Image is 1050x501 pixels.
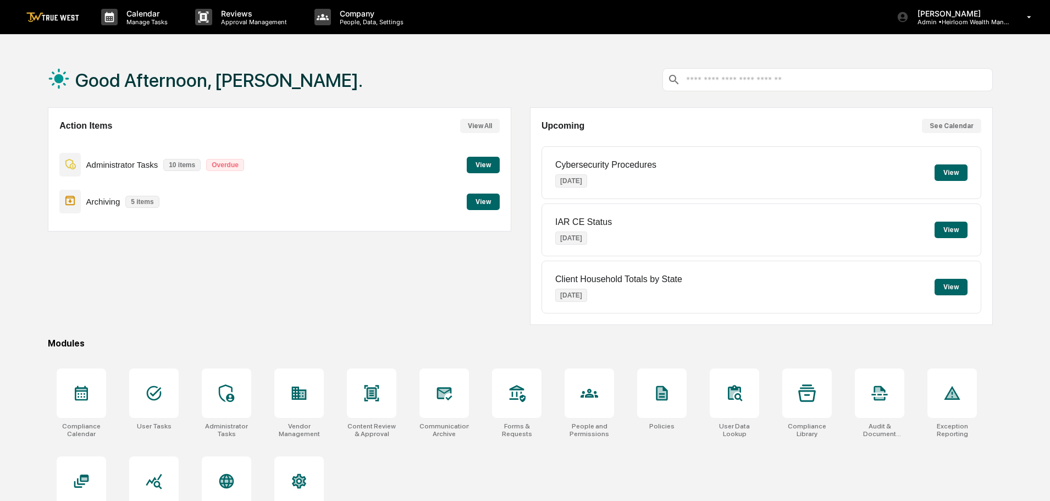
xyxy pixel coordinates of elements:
[555,174,587,188] p: [DATE]
[212,18,292,26] p: Approval Management
[57,422,106,438] div: Compliance Calendar
[202,422,251,438] div: Administrator Tasks
[649,422,675,430] div: Policies
[909,18,1011,26] p: Admin • Heirloom Wealth Management
[541,121,584,131] h2: Upcoming
[331,18,409,26] p: People, Data, Settings
[48,338,993,349] div: Modules
[555,232,587,245] p: [DATE]
[118,9,173,18] p: Calendar
[467,194,500,210] button: View
[782,422,832,438] div: Compliance Library
[460,119,500,133] button: View All
[347,422,396,438] div: Content Review & Approval
[927,422,977,438] div: Exception Reporting
[125,196,159,208] p: 5 items
[86,160,158,169] p: Administrator Tasks
[935,164,968,181] button: View
[555,217,612,227] p: IAR CE Status
[86,197,120,206] p: Archiving
[331,9,409,18] p: Company
[922,119,981,133] button: See Calendar
[419,422,469,438] div: Communications Archive
[555,160,656,170] p: Cybersecurity Procedures
[555,289,587,302] p: [DATE]
[467,157,500,173] button: View
[274,422,324,438] div: Vendor Management
[565,422,614,438] div: People and Permissions
[212,9,292,18] p: Reviews
[59,121,112,131] h2: Action Items
[935,279,968,295] button: View
[710,422,759,438] div: User Data Lookup
[75,69,363,91] h1: Good Afternoon, [PERSON_NAME].
[492,422,541,438] div: Forms & Requests
[137,422,172,430] div: User Tasks
[118,18,173,26] p: Manage Tasks
[206,159,244,171] p: Overdue
[26,12,79,23] img: logo
[555,274,682,284] p: Client Household Totals by State
[163,159,201,171] p: 10 items
[1015,465,1045,494] iframe: Open customer support
[467,159,500,169] a: View
[855,422,904,438] div: Audit & Document Logs
[935,222,968,238] button: View
[467,196,500,206] a: View
[909,9,1011,18] p: [PERSON_NAME]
